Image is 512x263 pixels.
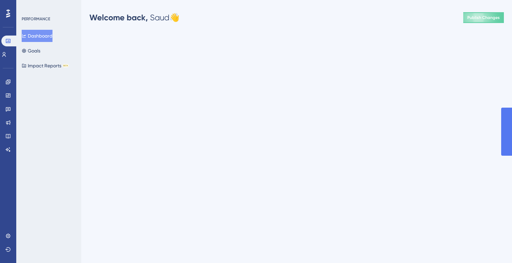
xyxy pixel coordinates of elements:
button: Dashboard [22,30,52,42]
div: BETA [63,64,69,67]
iframe: UserGuiding AI Assistant Launcher [484,236,504,257]
div: Saud 👋 [89,12,179,23]
div: PERFORMANCE [22,16,50,22]
span: Publish Changes [467,15,500,20]
button: Impact ReportsBETA [22,60,69,72]
button: Goals [22,45,40,57]
button: Publish Changes [463,12,504,23]
span: Welcome back, [89,13,148,22]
